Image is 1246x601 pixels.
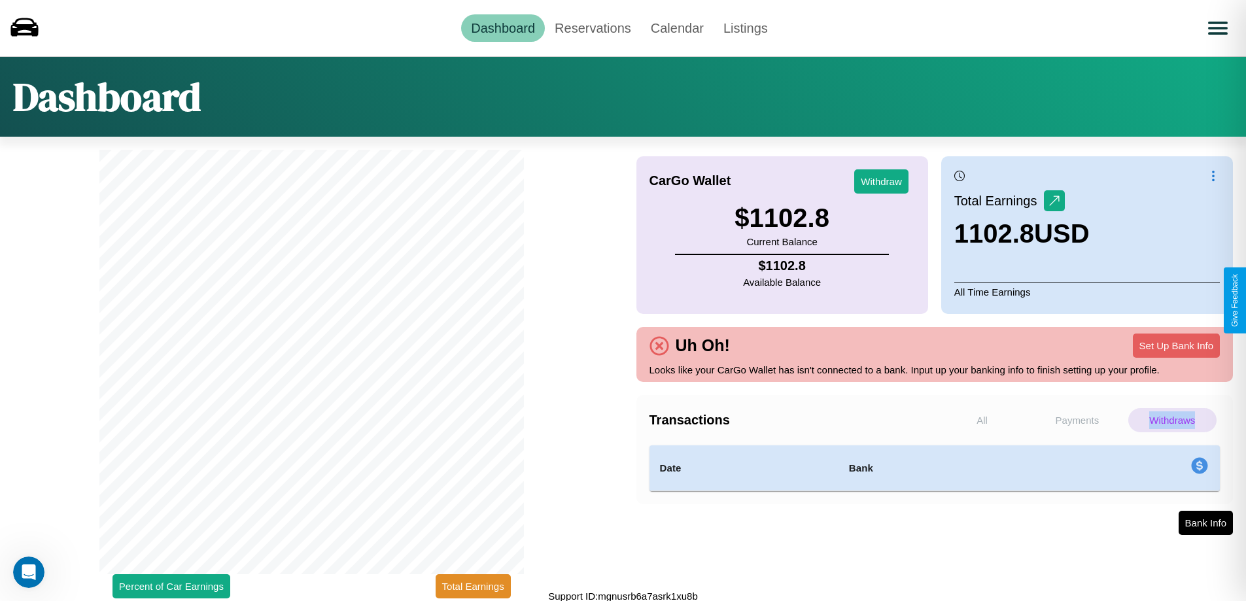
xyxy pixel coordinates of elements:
[714,14,778,42] a: Listings
[954,283,1220,301] p: All Time Earnings
[13,557,44,588] iframe: Intercom live chat
[743,273,821,291] p: Available Balance
[1033,408,1121,432] p: Payments
[669,336,736,355] h4: Uh Oh!
[1230,274,1239,327] div: Give Feedback
[660,460,828,476] h4: Date
[1133,334,1220,358] button: Set Up Bank Info
[436,574,511,598] button: Total Earnings
[854,169,909,194] button: Withdraw
[641,14,714,42] a: Calendar
[13,70,201,124] h1: Dashboard
[545,14,641,42] a: Reservations
[743,258,821,273] h4: $ 1102.8
[1179,511,1233,535] button: Bank Info
[112,574,230,598] button: Percent of Car Earnings
[849,460,1030,476] h4: Bank
[649,445,1220,491] table: simple table
[1128,408,1217,432] p: Withdraws
[954,189,1044,213] p: Total Earnings
[938,408,1026,432] p: All
[954,219,1090,249] h3: 1102.8 USD
[1200,10,1236,46] button: Open menu
[735,203,829,233] h3: $ 1102.8
[735,233,829,250] p: Current Balance
[461,14,545,42] a: Dashboard
[649,361,1220,379] p: Looks like your CarGo Wallet has isn't connected to a bank. Input up your banking info to finish ...
[649,173,731,188] h4: CarGo Wallet
[649,413,935,428] h4: Transactions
